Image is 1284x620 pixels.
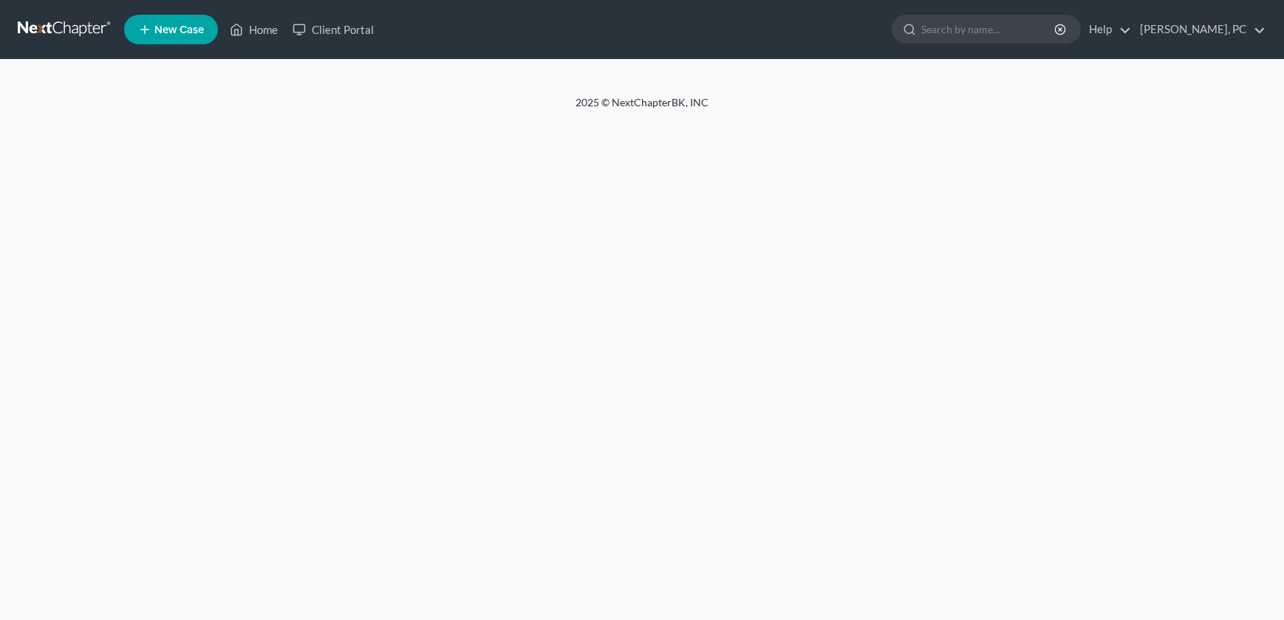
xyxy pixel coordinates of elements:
a: Home [222,16,285,43]
input: Search by name... [921,15,1056,43]
span: New Case [154,24,204,35]
div: 2025 © NextChapterBK, INC [221,95,1063,122]
a: Help [1082,16,1131,43]
a: Client Portal [285,16,381,43]
a: [PERSON_NAME], PC [1133,16,1266,43]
